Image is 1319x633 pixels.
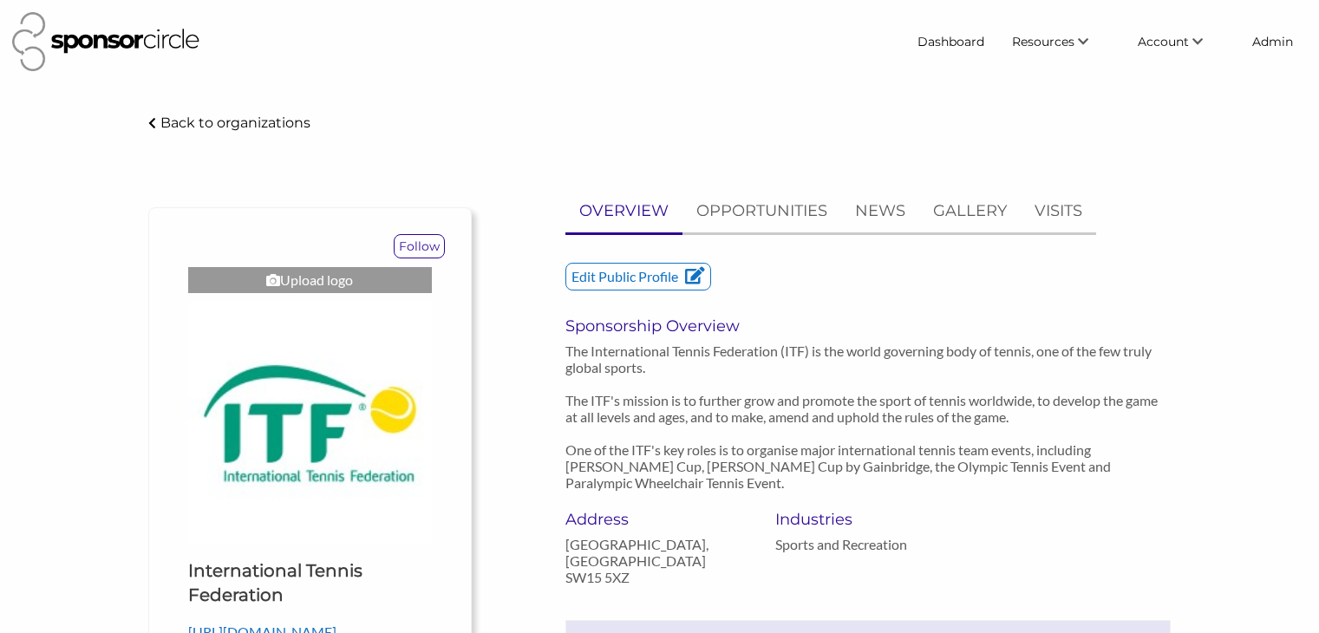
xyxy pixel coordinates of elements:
h6: Industries [775,510,960,529]
div: Upload logo [188,267,432,293]
img: Sponsor Circle Logo [12,12,199,71]
span: Resources [1012,34,1074,49]
p: OPPORTUNITIES [696,199,827,224]
h1: International Tennis Federation [188,558,432,607]
a: Admin [1238,26,1307,57]
p: Back to organizations [160,114,310,131]
p: SW15 5XZ [565,569,750,585]
li: Resources [998,26,1124,57]
p: The International Tennis Federation (ITF) is the world governing body of tennis, one of the few t... [565,343,1172,491]
h6: Address [565,510,750,529]
li: Account [1124,26,1238,57]
span: Account [1138,34,1189,49]
p: Sports and Recreation [775,536,960,552]
p: OVERVIEW [579,199,669,224]
img: ITF Logo [188,302,432,545]
p: Follow [395,235,444,258]
p: Edit Public Profile [566,264,710,290]
h6: Sponsorship Overview [565,316,1172,336]
p: [GEOGRAPHIC_DATA], [GEOGRAPHIC_DATA] [565,536,750,569]
a: Dashboard [904,26,998,57]
p: NEWS [855,199,905,224]
p: GALLERY [933,199,1007,224]
p: VISITS [1035,199,1082,224]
